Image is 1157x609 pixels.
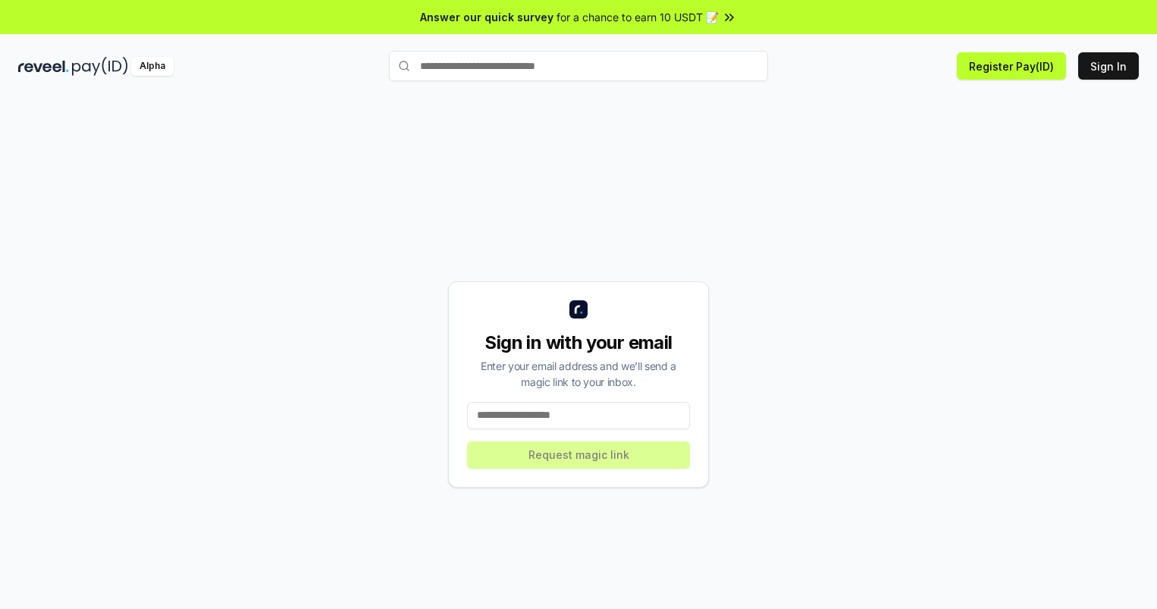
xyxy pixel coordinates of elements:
button: Sign In [1078,52,1139,80]
div: Sign in with your email [467,331,690,355]
div: Alpha [131,57,174,76]
img: logo_small [569,300,588,319]
span: Answer our quick survey [420,9,553,25]
span: for a chance to earn 10 USDT 📝 [557,9,719,25]
img: reveel_dark [18,57,69,76]
img: pay_id [72,57,128,76]
button: Register Pay(ID) [957,52,1066,80]
div: Enter your email address and we’ll send a magic link to your inbox. [467,358,690,390]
